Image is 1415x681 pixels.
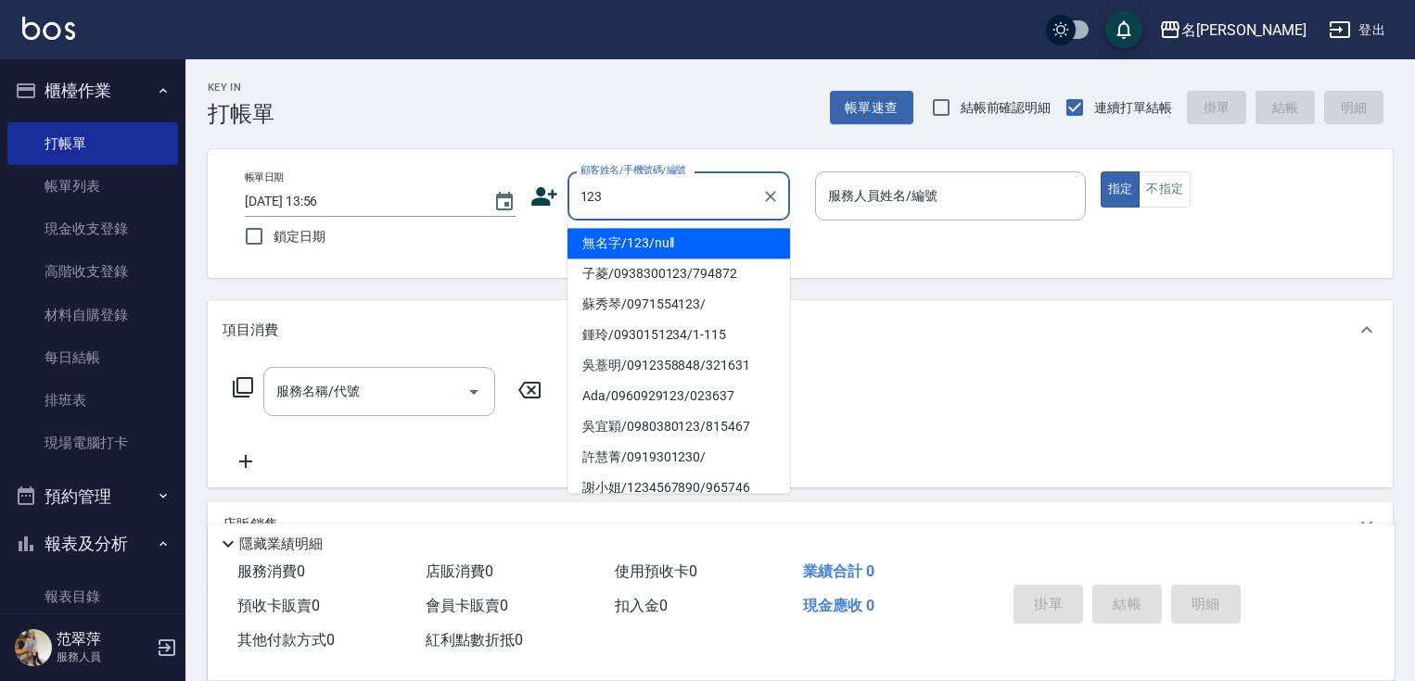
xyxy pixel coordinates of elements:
button: save [1105,11,1142,48]
span: 扣入金 0 [615,597,668,614]
button: 報表及分析 [7,520,178,568]
li: 吳薏明/0912358848/321631 [567,350,790,381]
div: 名[PERSON_NAME] [1181,19,1307,42]
button: Choose date, selected date is 2025-08-14 [482,180,527,224]
li: 蘇秀琴/0971554123/ [567,289,790,320]
li: 鍾玲/0930151234/1-115 [567,320,790,350]
span: 紅利點數折抵 0 [426,631,523,649]
div: 項目消費 [208,300,1393,359]
p: 店販銷售 [223,515,278,535]
li: 謝小姐/1234567890/965746 [567,473,790,503]
h3: 打帳單 [208,101,274,127]
span: 預收卡販賣 0 [237,597,320,614]
button: Open [459,377,489,407]
img: Logo [22,17,75,40]
span: 使用預收卡 0 [615,562,697,580]
label: 顧客姓名/手機號碼/編號 [580,163,686,177]
button: 預約管理 [7,473,178,521]
button: 指定 [1101,171,1141,208]
p: 服務人員 [57,649,151,665]
button: 名[PERSON_NAME] [1152,11,1314,49]
a: 每日結帳 [7,336,178,379]
span: 其他付款方式 0 [237,631,335,649]
input: YYYY/MM/DD hh:mm [245,186,475,217]
a: 打帳單 [7,122,178,165]
a: 高階收支登錄 [7,250,178,293]
a: 帳單列表 [7,165,178,208]
label: 帳單日期 [245,170,284,184]
li: 許慧菁/0919301230/ [567,442,790,473]
button: Clear [758,183,784,209]
p: 項目消費 [223,321,278,340]
span: 服務消費 0 [237,562,305,580]
li: 子菱/0938300123/794872 [567,259,790,289]
span: 結帳前確認明細 [961,98,1052,118]
span: 連續打單結帳 [1094,98,1172,118]
h2: Key In [208,82,274,94]
p: 隱藏業績明細 [239,535,323,554]
span: 業績合計 0 [803,562,874,580]
button: 帳單速查 [830,91,913,125]
li: 無名字/123/null [567,228,790,259]
a: 材料自購登錄 [7,294,178,336]
span: 鎖定日期 [274,227,325,246]
button: 登出 [1321,13,1393,47]
button: 不指定 [1139,171,1191,208]
span: 會員卡販賣 0 [426,597,508,614]
li: Ada/0960929123/023637 [567,381,790,411]
a: 現金收支登錄 [7,208,178,250]
a: 排班表 [7,379,178,422]
a: 現場電腦打卡 [7,422,178,464]
h5: 范翠萍 [57,630,151,649]
button: 櫃檯作業 [7,67,178,115]
img: Person [15,629,52,666]
a: 報表目錄 [7,575,178,618]
span: 店販消費 0 [426,562,493,580]
div: 店販銷售 [208,502,1393,547]
span: 現金應收 0 [803,597,874,614]
li: 吳宜穎/0980380123/815467 [567,411,790,442]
